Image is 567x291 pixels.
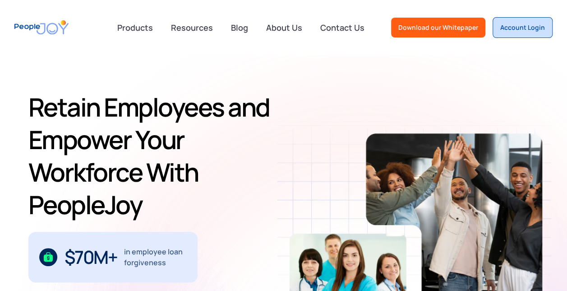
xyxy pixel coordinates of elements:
div: 1 / 3 [28,232,198,282]
a: Account Login [493,17,553,38]
div: Download our Whitepaper [398,23,478,32]
div: in employee loan forgiveness [124,246,187,268]
a: Download our Whitepaper [391,18,485,38]
a: Blog [226,18,254,38]
div: $70M+ [65,250,117,264]
div: Account Login [500,23,545,32]
h1: Retain Employees and Empower Your Workforce With PeopleJoy [28,91,290,221]
a: Resources [166,18,218,38]
a: home [14,14,69,40]
a: About Us [261,18,308,38]
a: Contact Us [315,18,370,38]
div: Products [112,19,158,37]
